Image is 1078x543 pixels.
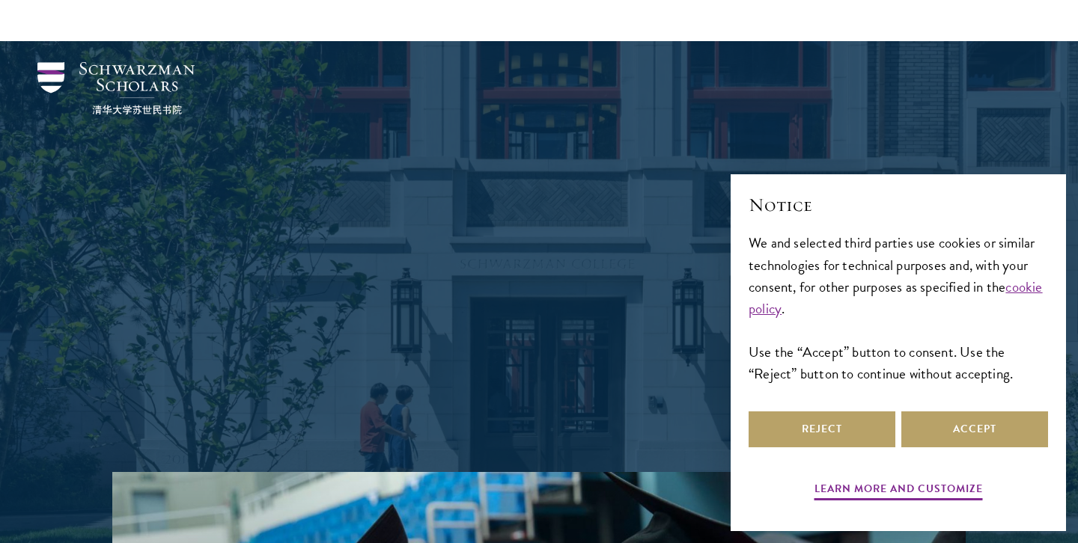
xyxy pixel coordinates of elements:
[37,62,195,114] img: Schwarzman Scholars
[749,411,895,447] button: Reject
[749,232,1048,384] div: We and selected third parties use cookies or similar technologies for technical purposes and, wit...
[814,479,983,503] button: Learn more and customize
[749,192,1048,218] h2: Notice
[749,276,1043,319] a: cookie policy
[901,411,1048,447] button: Accept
